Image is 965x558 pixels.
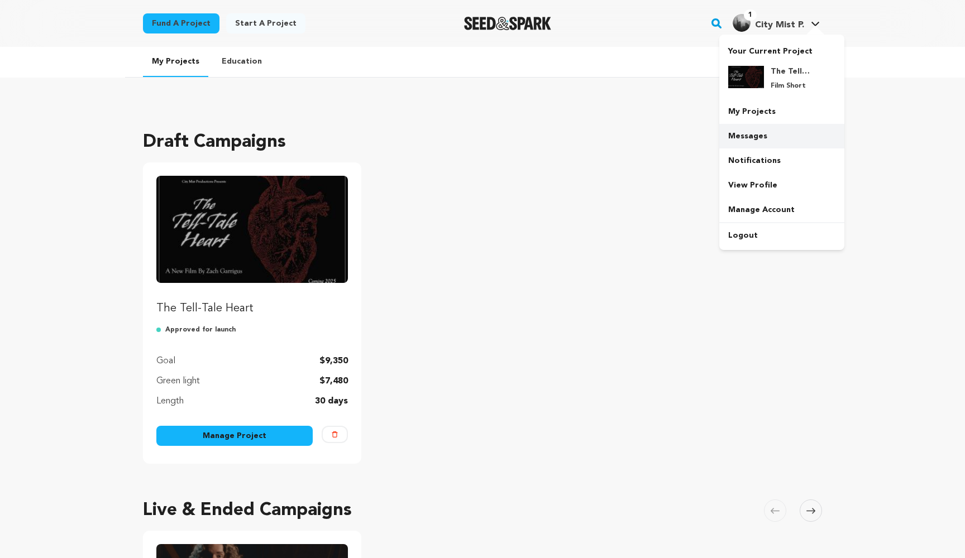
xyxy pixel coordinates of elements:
[730,12,822,32] a: City Mist P.'s Profile
[733,14,751,32] img: City%20Mist%20Productions%20Icon.png
[156,395,184,408] p: Length
[728,66,764,88] img: 4fd919aecb244bb9.jpg
[143,129,286,156] h2: Draft Campaigns
[719,148,844,173] a: Notifications
[156,301,348,316] p: The Tell-Tale Heart
[332,431,338,437] img: trash-empty.svg
[143,497,352,524] h2: Live & Ended Campaigns
[156,374,200,388] p: Green light
[319,374,348,388] p: $7,480
[733,14,804,32] div: City Mist P.'s Profile
[771,81,811,90] p: Film Short
[143,47,208,77] a: My Projects
[744,9,757,21] span: 1
[719,198,844,222] a: Manage Account
[464,17,552,30] img: Seed&Spark Logo Dark Mode
[213,47,271,76] a: Education
[719,124,844,148] a: Messages
[771,66,811,77] h4: The Tell-Tale Heart
[156,325,348,334] p: Approved for launch
[755,21,804,30] span: City Mist P.
[315,395,348,408] p: 30 days
[728,41,835,99] a: Your Current Project The Tell-Tale Heart Film Short
[156,354,175,368] p: Goal
[719,99,844,124] a: My Projects
[156,325,165,334] img: approved-for-launch.svg
[719,223,844,248] a: Logout
[730,12,822,35] span: City Mist P.'s Profile
[143,13,219,33] a: Fund a project
[156,426,313,446] a: Manage Project
[156,176,348,316] a: Fund The Tell-Tale Heart
[226,13,305,33] a: Start a project
[319,354,348,368] p: $9,350
[719,173,844,198] a: View Profile
[728,41,835,57] p: Your Current Project
[464,17,552,30] a: Seed&Spark Homepage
